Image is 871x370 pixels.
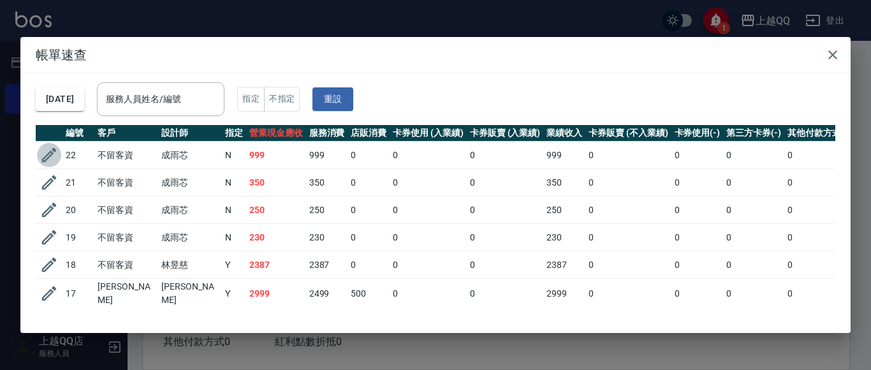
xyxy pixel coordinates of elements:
[158,169,222,196] td: 成雨芯
[222,279,246,309] td: Y
[246,125,306,142] th: 營業現金應收
[784,169,854,196] td: 0
[158,125,222,142] th: 設計師
[671,279,724,309] td: 0
[723,169,784,196] td: 0
[94,279,158,309] td: [PERSON_NAME]
[158,251,222,279] td: 林昱慈
[246,142,306,169] td: 999
[306,224,348,251] td: 230
[390,251,467,279] td: 0
[585,125,671,142] th: 卡券販賣 (不入業績)
[348,196,390,224] td: 0
[390,169,467,196] td: 0
[348,251,390,279] td: 0
[62,125,94,142] th: 編號
[390,224,467,251] td: 0
[306,279,348,309] td: 2499
[585,142,671,169] td: 0
[306,169,348,196] td: 350
[543,142,585,169] td: 999
[390,196,467,224] td: 0
[306,142,348,169] td: 999
[306,196,348,224] td: 250
[246,251,306,279] td: 2387
[467,251,544,279] td: 0
[348,142,390,169] td: 0
[158,142,222,169] td: 成雨芯
[348,125,390,142] th: 店販消費
[158,196,222,224] td: 成雨芯
[585,251,671,279] td: 0
[94,125,158,142] th: 客戶
[467,196,544,224] td: 0
[467,142,544,169] td: 0
[306,125,348,142] th: 服務消費
[585,169,671,196] td: 0
[723,251,784,279] td: 0
[723,142,784,169] td: 0
[585,279,671,309] td: 0
[36,87,84,111] button: [DATE]
[671,169,724,196] td: 0
[784,224,854,251] td: 0
[723,279,784,309] td: 0
[222,224,246,251] td: N
[543,279,585,309] td: 2999
[543,125,585,142] th: 業績收入
[671,251,724,279] td: 0
[723,125,784,142] th: 第三方卡券(-)
[390,142,467,169] td: 0
[62,142,94,169] td: 22
[784,196,854,224] td: 0
[585,224,671,251] td: 0
[723,224,784,251] td: 0
[246,279,306,309] td: 2999
[158,224,222,251] td: 成雨芯
[784,125,854,142] th: 其他付款方式(-)
[390,125,467,142] th: 卡券使用 (入業績)
[246,169,306,196] td: 350
[222,169,246,196] td: N
[222,196,246,224] td: N
[312,87,353,111] button: 重設
[264,87,300,112] button: 不指定
[237,87,265,112] button: 指定
[158,279,222,309] td: [PERSON_NAME]
[348,224,390,251] td: 0
[467,125,544,142] th: 卡券販賣 (入業績)
[20,37,851,73] h2: 帳單速查
[543,169,585,196] td: 350
[784,142,854,169] td: 0
[723,196,784,224] td: 0
[543,196,585,224] td: 250
[348,279,390,309] td: 500
[94,196,158,224] td: 不留客資
[390,279,467,309] td: 0
[467,279,544,309] td: 0
[246,196,306,224] td: 250
[222,125,246,142] th: 指定
[94,142,158,169] td: 不留客資
[671,142,724,169] td: 0
[94,169,158,196] td: 不留客資
[784,251,854,279] td: 0
[671,125,724,142] th: 卡券使用(-)
[784,279,854,309] td: 0
[94,251,158,279] td: 不留客資
[62,196,94,224] td: 20
[543,224,585,251] td: 230
[306,251,348,279] td: 2387
[62,224,94,251] td: 19
[246,224,306,251] td: 230
[467,169,544,196] td: 0
[62,169,94,196] td: 21
[348,169,390,196] td: 0
[222,251,246,279] td: Y
[62,251,94,279] td: 18
[62,279,94,309] td: 17
[543,251,585,279] td: 2387
[585,196,671,224] td: 0
[222,142,246,169] td: N
[467,224,544,251] td: 0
